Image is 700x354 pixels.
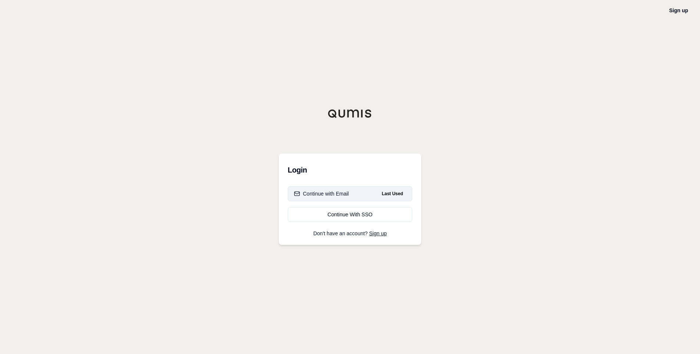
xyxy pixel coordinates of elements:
[288,163,412,177] h3: Login
[369,230,387,236] a: Sign up
[294,211,406,218] div: Continue With SSO
[328,109,372,118] img: Qumis
[294,190,349,197] div: Continue with Email
[379,189,406,198] span: Last Used
[288,231,412,236] p: Don't have an account?
[288,186,412,201] button: Continue with EmailLast Used
[288,207,412,222] a: Continue With SSO
[669,7,688,13] a: Sign up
